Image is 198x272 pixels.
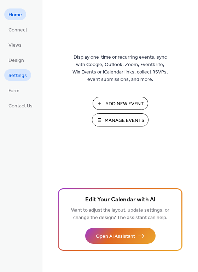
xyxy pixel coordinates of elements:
span: Settings [8,72,27,79]
button: Open AI Assistant [85,228,156,244]
span: Edit Your Calendar with AI [85,195,156,205]
a: Settings [4,69,31,81]
span: Connect [8,26,27,34]
span: Design [8,57,24,64]
a: Connect [4,24,31,35]
a: Views [4,39,26,51]
span: Open AI Assistant [96,233,135,240]
span: Home [8,11,22,19]
span: Contact Us [8,102,33,110]
span: Form [8,87,19,95]
a: Form [4,84,24,96]
button: Manage Events [92,113,148,126]
a: Contact Us [4,100,37,111]
button: Add New Event [93,97,148,110]
span: Want to adjust the layout, update settings, or change the design? The assistant can help. [71,206,169,223]
span: Add New Event [105,100,144,108]
span: Views [8,42,22,49]
span: Display one-time or recurring events, sync with Google, Outlook, Zoom, Eventbrite, Wix Events or ... [72,54,168,83]
span: Manage Events [105,117,144,124]
a: Design [4,54,28,66]
a: Home [4,8,26,20]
